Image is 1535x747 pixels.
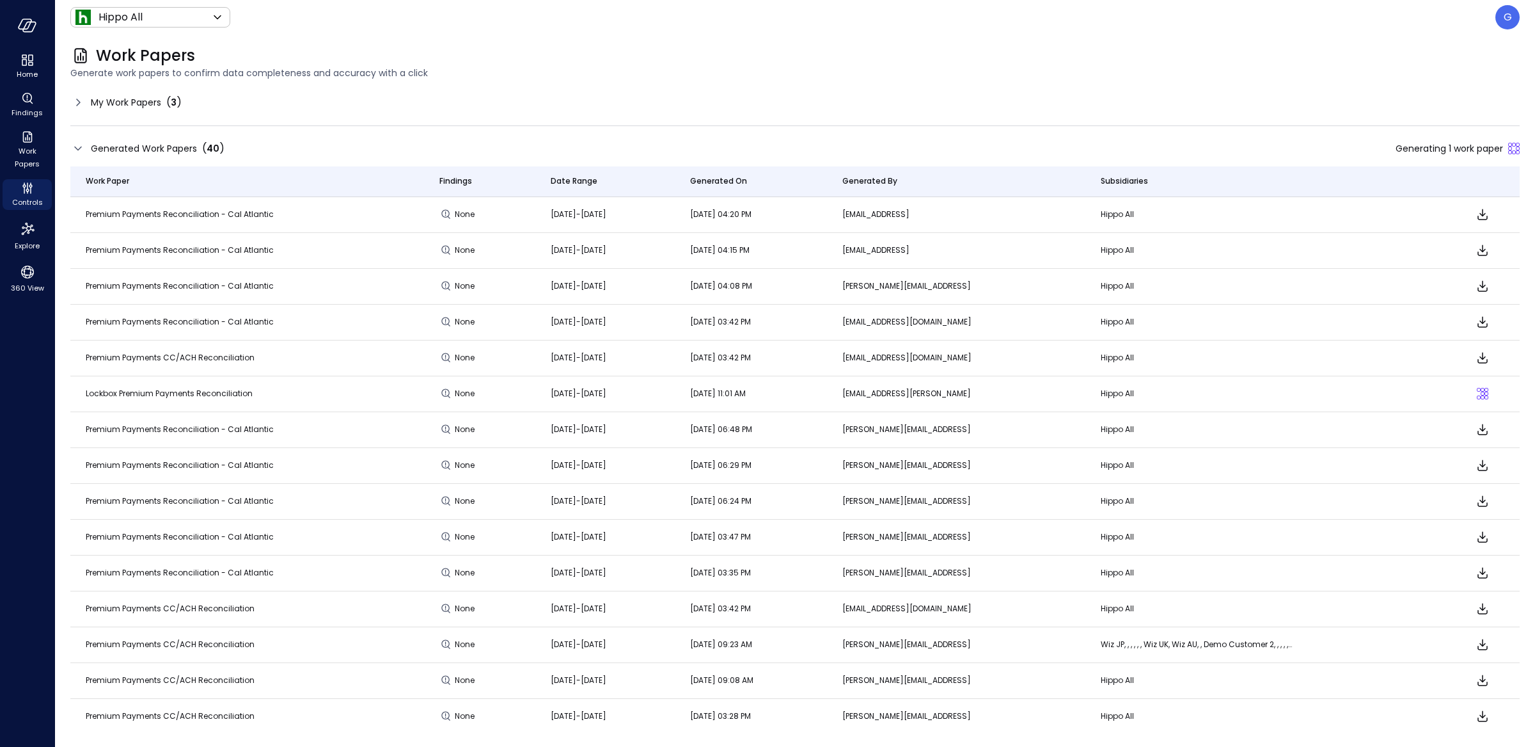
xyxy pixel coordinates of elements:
[1504,10,1512,25] p: G
[842,602,1070,615] p: [EMAIL_ADDRESS][DOMAIN_NAME]
[455,316,478,328] span: None
[1475,278,1490,294] span: Download
[1101,602,1293,615] p: Hippo All
[1475,709,1490,724] span: Download
[842,208,1070,221] p: [EMAIL_ADDRESS]
[1101,387,1293,400] p: Hippo All
[690,531,751,542] span: [DATE] 03:47 PM
[455,280,478,293] span: None
[86,388,253,399] span: Lockbox Premium Payments Reconciliation
[86,460,274,470] span: Premium Payments Reconciliation - Cal Atlantic
[207,142,219,155] span: 40
[15,239,40,252] span: Explore
[439,175,472,188] span: Findings
[1475,422,1490,437] span: Download
[86,316,274,327] span: Premium Payments Reconciliation - Cal Atlantic
[690,280,752,291] span: [DATE] 04:08 PM
[171,96,177,109] span: 3
[690,316,751,327] span: [DATE] 03:42 PM
[1101,316,1293,328] p: Hippo All
[842,495,1070,508] p: [PERSON_NAME][EMAIL_ADDRESS]
[455,387,478,400] span: None
[842,710,1070,723] p: [PERSON_NAME][EMAIL_ADDRESS]
[1475,637,1490,652] span: Download
[551,388,606,399] span: [DATE]-[DATE]
[551,675,606,686] span: [DATE]-[DATE]
[91,95,161,109] span: My Work Papers
[551,352,606,363] span: [DATE]-[DATE]
[690,495,752,506] span: [DATE] 06:24 PM
[86,245,274,255] span: Premium Payments Reconciliation - Cal Atlantic
[1101,459,1293,472] p: Hippo All
[1475,565,1490,581] span: Download
[842,316,1070,328] p: [EMAIL_ADDRESS][DOMAIN_NAME]
[842,459,1070,472] p: [PERSON_NAME][EMAIL_ADDRESS]
[166,95,182,110] div: ( )
[86,352,255,363] span: Premium Payments CC/ACH Reconciliation
[690,675,753,686] span: [DATE] 09:08 AM
[690,424,752,435] span: [DATE] 06:48 PM
[455,423,478,436] span: None
[98,10,143,25] p: Hippo All
[551,495,606,506] span: [DATE]-[DATE]
[842,674,1070,687] p: [PERSON_NAME][EMAIL_ADDRESS]
[1475,350,1490,365] span: Download
[86,639,255,650] span: Premium Payments CC/ACH Reconciliation
[1101,495,1293,508] p: Hippo All
[551,460,606,470] span: [DATE]-[DATE]
[3,128,52,172] div: Work Papers
[1101,710,1293,723] p: Hippo All
[12,106,43,119] span: Findings
[1475,458,1490,473] span: Download
[1396,141,1503,156] span: Generating 1 work paper
[842,244,1070,257] p: [EMAIL_ADDRESS]
[86,711,255,721] span: Premium Payments CC/ACH Reconciliation
[12,196,43,209] span: Controls
[86,280,274,291] span: Premium Payments Reconciliation - Cal Atlantic
[690,567,751,578] span: [DATE] 03:35 PM
[455,459,478,472] span: None
[455,531,478,543] span: None
[551,316,606,327] span: [DATE]-[DATE]
[1475,673,1490,688] span: Download
[3,179,52,210] div: Controls
[690,639,752,650] span: [DATE] 09:23 AM
[1101,566,1293,579] p: Hippo All
[1477,388,1488,399] div: Sliding puzzle loader
[842,566,1070,579] p: [PERSON_NAME][EMAIL_ADDRESS]
[455,495,478,508] span: None
[1475,207,1490,222] span: Download
[551,245,606,255] span: [DATE]-[DATE]
[86,675,255,686] span: Premium Payments CC/ACH Reconciliation
[1477,388,1488,399] div: Generating work paper
[455,566,478,579] span: None
[1475,601,1490,616] span: Download
[455,710,478,723] span: None
[455,638,478,651] span: None
[3,51,52,82] div: Home
[1508,143,1520,154] div: Sliding puzzle loader
[75,10,91,25] img: Icon
[3,261,52,296] div: 360 View
[690,460,752,470] span: [DATE] 06:29 PM
[1475,243,1490,258] span: Download
[96,45,195,66] span: Work Papers
[1101,208,1293,221] p: Hippo All
[86,567,274,578] span: Premium Payments Reconciliation - Cal Atlantic
[551,711,606,721] span: [DATE]-[DATE]
[690,352,751,363] span: [DATE] 03:42 PM
[1101,674,1293,687] p: Hippo All
[842,175,897,188] span: Generated By
[690,209,752,220] span: [DATE] 04:20 PM
[1495,5,1520,29] div: Guy
[1101,638,1293,651] p: Wiz JP, , , , , , Wiz UK, Wiz AU, , Demo Customer 2, , , , , , , , , ,
[842,387,1070,400] p: [EMAIL_ADDRESS][PERSON_NAME]
[1101,280,1293,293] p: Hippo All
[1101,175,1148,188] span: Subsidiaries
[455,208,478,221] span: None
[86,603,255,614] span: Premium Payments CC/ACH Reconciliation
[551,280,606,291] span: [DATE]-[DATE]
[1475,314,1490,330] span: Download
[86,424,274,435] span: Premium Payments Reconciliation - Cal Atlantic
[690,388,746,399] span: [DATE] 11:01 AM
